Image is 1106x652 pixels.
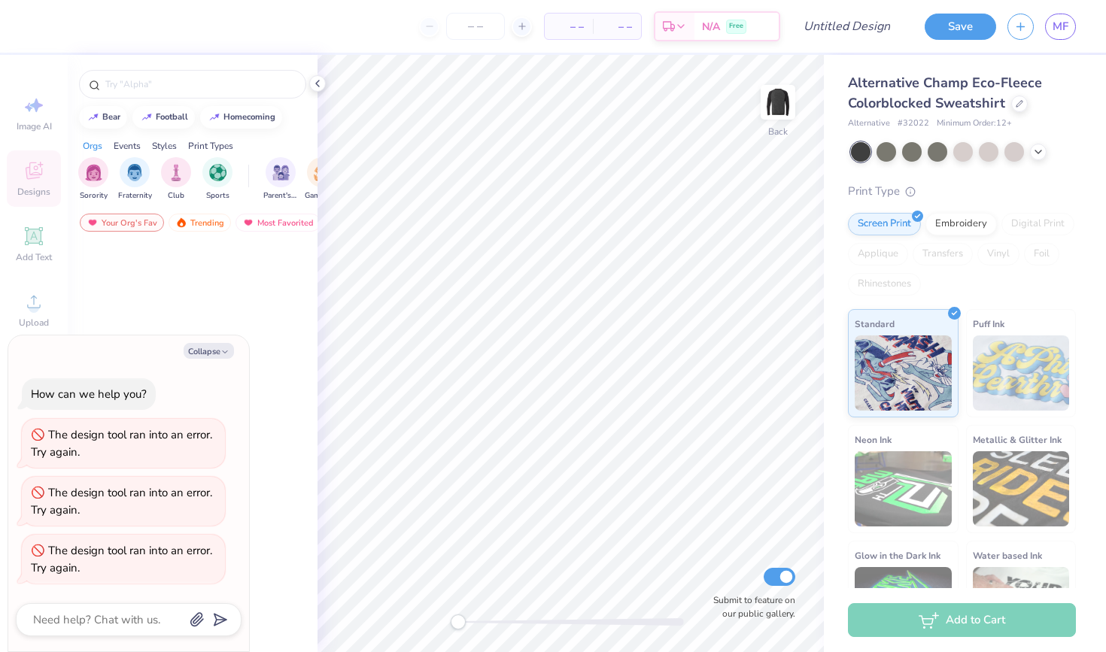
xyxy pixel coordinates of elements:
div: homecoming [223,113,275,121]
button: Save [925,14,996,40]
img: Water based Ink [973,567,1070,642]
span: Neon Ink [855,432,892,447]
div: Foil [1024,243,1059,265]
img: Standard [855,335,952,411]
span: N/A [702,19,720,35]
div: filter for Sports [202,157,232,202]
button: filter button [263,157,298,202]
div: Accessibility label [451,614,466,629]
button: football [132,106,195,129]
div: Most Favorited [235,214,321,232]
input: Try "Alpha" [104,77,296,92]
span: – – [554,19,584,35]
img: Sorority Image [85,164,102,181]
div: bear [102,113,120,121]
div: The design tool ran into an error. Try again. [31,543,212,575]
div: The design tool ran into an error. Try again. [31,485,212,517]
span: MF [1053,18,1068,35]
span: Glow in the Dark Ink [855,547,940,563]
label: Submit to feature on our public gallery. [705,593,795,620]
button: bear [79,106,127,129]
div: filter for Club [161,157,191,202]
div: football [156,113,188,121]
div: filter for Fraternity [118,157,152,202]
div: Print Type [848,183,1076,200]
div: Orgs [83,139,102,153]
div: Back [768,125,788,138]
img: trend_line.gif [87,113,99,122]
button: filter button [305,157,339,202]
div: Screen Print [848,213,921,235]
span: – – [602,19,632,35]
span: Standard [855,316,895,332]
img: Back [763,87,793,117]
div: Events [114,139,141,153]
div: filter for Parent's Weekend [263,157,298,202]
img: Neon Ink [855,451,952,526]
img: most_fav.gif [242,217,254,228]
span: Puff Ink [973,316,1004,332]
div: Styles [152,139,177,153]
img: trend_line.gif [141,113,153,122]
button: Collapse [184,343,234,359]
img: Sports Image [209,164,226,181]
div: Vinyl [977,243,1019,265]
img: trend_line.gif [208,113,220,122]
span: Alternative [848,117,890,130]
div: filter for Sorority [78,157,108,202]
div: Trending [169,214,231,232]
span: Parent's Weekend [263,190,298,202]
div: filter for Game Day [305,157,339,202]
div: Print Types [188,139,233,153]
img: Club Image [168,164,184,181]
span: Sorority [80,190,108,202]
img: most_fav.gif [87,217,99,228]
button: filter button [118,157,152,202]
div: How can we help you? [31,387,147,402]
span: Water based Ink [973,547,1042,563]
span: Alternative Champ Eco-Fleece Colorblocked Sweatshirt [848,74,1042,112]
span: Free [729,21,743,32]
div: Embroidery [925,213,997,235]
span: Sports [206,190,229,202]
button: homecoming [200,106,282,129]
img: Fraternity Image [126,164,143,181]
input: – – [446,13,505,40]
div: Rhinestones [848,273,921,296]
img: Metallic & Glitter Ink [973,451,1070,526]
img: Parent's Weekend Image [272,164,290,181]
span: Club [168,190,184,202]
span: Metallic & Glitter Ink [973,432,1062,447]
div: Your Org's Fav [80,214,164,232]
span: # 32022 [898,117,929,130]
img: Puff Ink [973,335,1070,411]
img: Glow in the Dark Ink [855,567,952,642]
div: Transfers [913,243,973,265]
div: Digital Print [1001,213,1074,235]
img: Game Day Image [314,164,331,181]
button: filter button [202,157,232,202]
img: trending.gif [175,217,187,228]
span: Fraternity [118,190,152,202]
button: filter button [78,157,108,202]
span: Game Day [305,190,339,202]
a: MF [1045,14,1076,40]
input: Untitled Design [792,11,902,41]
span: Minimum Order: 12 + [937,117,1012,130]
button: filter button [161,157,191,202]
div: Applique [848,243,908,265]
div: The design tool ran into an error. Try again. [31,427,212,459]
